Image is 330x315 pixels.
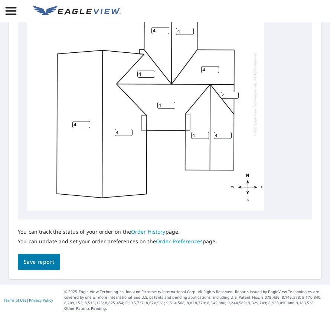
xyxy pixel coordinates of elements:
p: You can update and set your order preferences on the page. [18,238,217,245]
button: Save report [18,254,60,270]
p: You can track the status of your order on the page. [18,228,217,235]
p: © 2025 Eagle View Technologies, Inc. and Pictometry International Corp. All Rights Reserved. Repo... [64,289,326,311]
span: Save report [24,257,54,267]
a: EV Logo [29,1,125,21]
a: Privacy Policy [29,298,53,303]
a: Terms of Use [4,298,27,303]
p: | [4,298,53,302]
a: Order History [131,228,166,235]
img: EV Logo [33,6,121,17]
a: Order Preferences [156,238,203,245]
